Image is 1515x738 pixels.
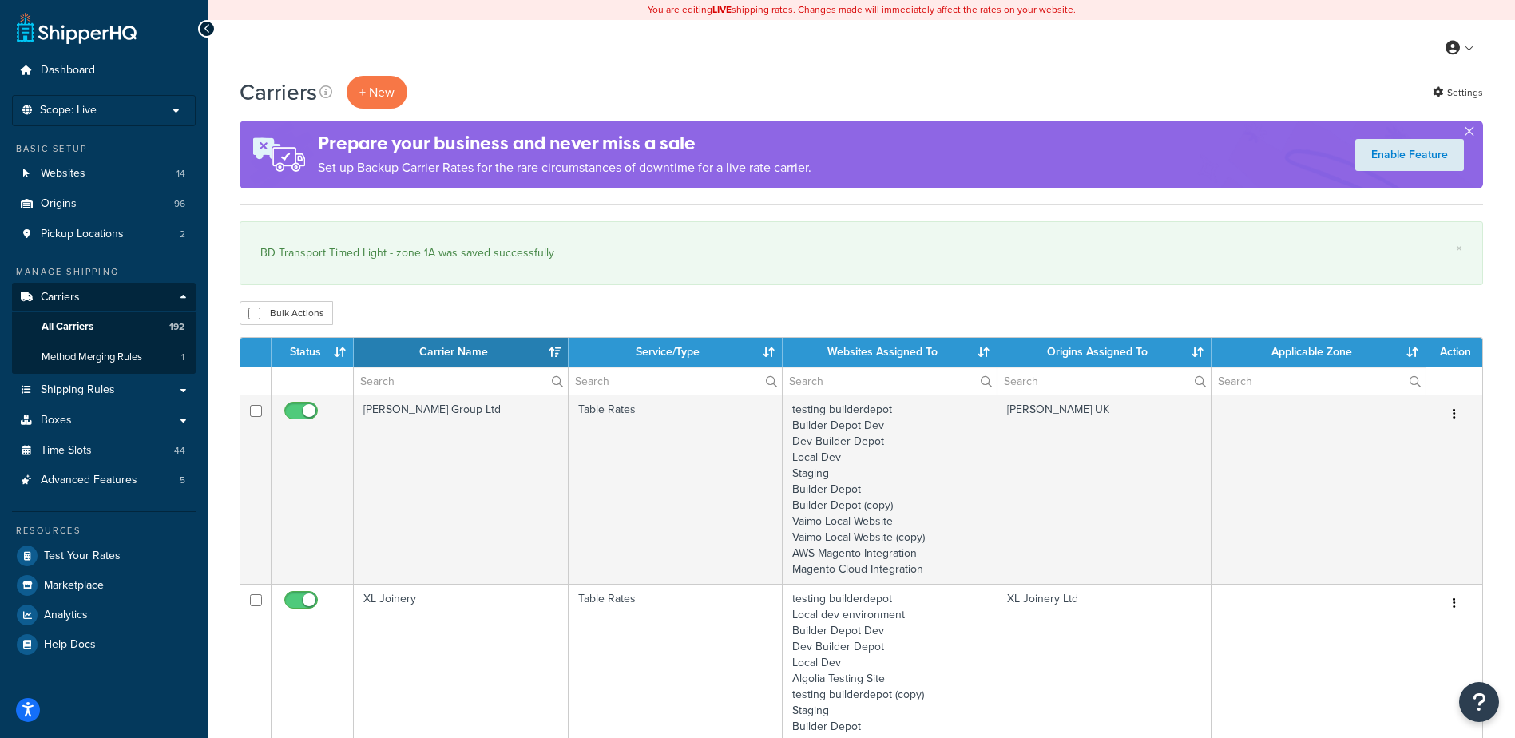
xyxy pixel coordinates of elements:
li: Time Slots [12,436,196,466]
span: Shipping Rules [41,383,115,397]
th: Action [1426,338,1482,367]
button: + New [347,76,407,109]
span: Boxes [41,414,72,427]
span: Websites [41,167,85,181]
span: Advanced Features [41,474,137,487]
td: [PERSON_NAME] UK [997,395,1212,584]
a: Boxes [12,406,196,435]
li: Websites [12,159,196,188]
h4: Prepare your business and never miss a sale [318,130,811,157]
b: LIVE [712,2,732,17]
a: Advanced Features 5 [12,466,196,495]
td: Table Rates [569,395,783,584]
div: BD Transport Timed Light - zone 1A was saved successfully [260,242,1462,264]
span: Help Docs [44,638,96,652]
li: Carriers [12,283,196,374]
a: Shipping Rules [12,375,196,405]
span: 96 [174,197,185,211]
a: Help Docs [12,630,196,659]
span: Analytics [44,609,88,622]
li: Origins [12,189,196,219]
th: Applicable Zone: activate to sort column ascending [1212,338,1426,367]
a: Time Slots 44 [12,436,196,466]
span: Test Your Rates [44,550,121,563]
span: Pickup Locations [41,228,124,241]
span: Scope: Live [40,104,97,117]
td: testing builderdepot Builder Depot Dev Dev Builder Depot Local Dev Staging Builder Depot Builder ... [783,395,997,584]
div: Manage Shipping [12,265,196,279]
li: Pickup Locations [12,220,196,249]
span: Carriers [41,291,80,304]
span: 5 [180,474,185,487]
li: Advanced Features [12,466,196,495]
a: Marketplace [12,571,196,600]
div: Basic Setup [12,142,196,156]
input: Search [354,367,568,395]
th: Status: activate to sort column ascending [272,338,354,367]
span: 14 [176,167,185,181]
span: Marketplace [44,579,104,593]
input: Search [997,367,1212,395]
a: All Carriers 192 [12,312,196,342]
th: Service/Type: activate to sort column ascending [569,338,783,367]
div: Resources [12,524,196,538]
span: Origins [41,197,77,211]
span: 192 [169,320,184,334]
a: Method Merging Rules 1 [12,343,196,372]
li: Method Merging Rules [12,343,196,372]
p: Set up Backup Carrier Rates for the rare circumstances of downtime for a live rate carrier. [318,157,811,179]
span: 1 [181,351,184,364]
a: Carriers [12,283,196,312]
span: 44 [174,444,185,458]
span: Time Slots [41,444,92,458]
img: ad-rules-rateshop-fe6ec290ccb7230408bd80ed9643f0289d75e0ffd9eb532fc0e269fcd187b520.png [240,121,318,188]
h1: Carriers [240,77,317,108]
th: Origins Assigned To: activate to sort column ascending [997,338,1212,367]
td: [PERSON_NAME] Group Ltd [354,395,569,584]
a: Pickup Locations 2 [12,220,196,249]
input: Search [569,367,783,395]
a: Test Your Rates [12,542,196,570]
a: Enable Feature [1355,139,1464,171]
span: Method Merging Rules [42,351,142,364]
span: All Carriers [42,320,93,334]
button: Open Resource Center [1459,682,1499,722]
a: ShipperHQ Home [17,12,137,44]
a: × [1456,242,1462,255]
a: Websites 14 [12,159,196,188]
th: Carrier Name: activate to sort column ascending [354,338,569,367]
button: Bulk Actions [240,301,333,325]
th: Websites Assigned To: activate to sort column ascending [783,338,997,367]
li: All Carriers [12,312,196,342]
a: Analytics [12,601,196,629]
input: Search [1212,367,1426,395]
a: Origins 96 [12,189,196,219]
span: Dashboard [41,64,95,77]
span: 2 [180,228,185,241]
a: Settings [1433,81,1483,104]
a: Dashboard [12,56,196,85]
input: Search [783,367,997,395]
